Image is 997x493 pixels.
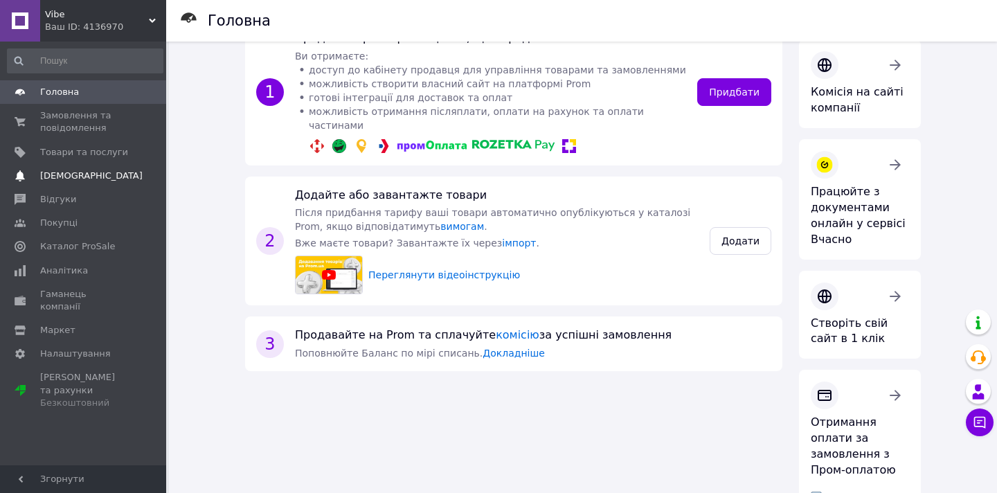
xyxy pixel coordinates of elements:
span: Vibe [45,8,149,21]
span: Покупці [40,217,78,229]
a: комісію [496,328,539,341]
span: Ви отримаєте: [295,51,368,62]
a: імпорт [502,237,536,249]
span: Поповнюйте Баланс по мірі списань. [295,348,545,359]
span: 2 [256,227,284,255]
span: доступ до кабінету продавця для управління товарами та замовленнями [309,64,686,75]
a: Докладніше [483,348,545,359]
span: [PERSON_NAME] та рахунки [40,371,128,409]
span: Створіть свій сайт в 1 клік [811,316,888,346]
span: Вже маєте товари? Завантажте їх через . [295,237,539,249]
span: 3 [256,330,284,358]
span: можливість створити власний сайт на платформі Prom [309,78,591,89]
span: Отримання оплати за замовлення з Пром-оплатою [811,415,896,476]
img: video preview [295,256,363,294]
span: Аналітика [40,265,88,277]
a: Придбати [697,78,771,106]
span: 1 [256,78,284,106]
span: Додайте або завантажте товари [295,188,487,201]
span: можливість отримання післяплати, оплати на рахунок та оплати частинами [309,106,644,131]
span: Гаманець компанії [40,288,128,313]
a: вимогам [440,221,484,232]
div: Ваш ID: 4136970 [45,21,166,33]
a: Працюйте з документами онлайн у сервісі Вчасно [799,139,921,259]
div: Безкоштовний [40,397,128,409]
input: Пошук [7,48,163,73]
span: готові інтеграції для доставок та оплат [309,92,512,103]
span: Головна [40,86,79,98]
span: Товари та послуги [40,146,128,159]
a: Створіть свій сайт в 1 клік [799,271,921,359]
a: video previewПереглянути відеоінструкцію [295,253,699,297]
span: Каталог ProSale [40,240,115,253]
span: Переглянути відеоінструкцію [368,269,520,280]
span: Налаштування [40,348,111,360]
span: Відгуки [40,193,76,206]
span: Комісія на сайті компанії [811,85,904,114]
span: Замовлення та повідомлення [40,109,128,134]
span: Придбайте річне розміщення, щоб продавати на Prom [295,31,613,44]
span: [DEMOGRAPHIC_DATA] [40,170,143,182]
span: Після придбання тарифу ваші товари автоматично опублікуються у каталозі Prom, якщо відповідатимуть . [295,207,690,232]
span: Маркет [40,324,75,337]
a: Комісія на сайті компанії [799,39,921,128]
h1: Головна [208,12,271,29]
a: Додати [710,227,771,255]
span: Працюйте з документами онлайн у сервісі Вчасно [811,185,906,246]
span: Продавайте на Prom та сплачуйте за успішні замовлення [295,328,672,341]
button: Чат з покупцем [966,409,994,436]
